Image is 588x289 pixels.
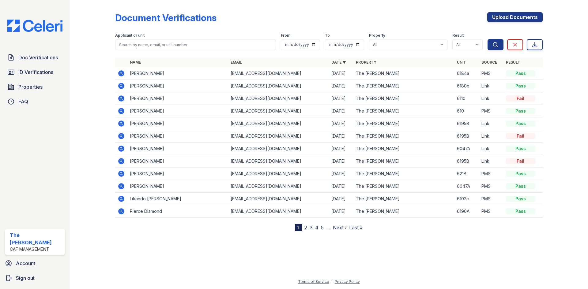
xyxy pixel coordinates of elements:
a: ID Verifications [5,66,65,78]
div: Pass [506,120,535,127]
td: [PERSON_NAME] [127,92,228,105]
div: Pass [506,208,535,214]
td: [EMAIL_ADDRESS][DOMAIN_NAME] [228,168,329,180]
td: Pierce Diamond [127,205,228,218]
td: [EMAIL_ADDRESS][DOMAIN_NAME] [228,205,329,218]
a: Property [356,60,376,65]
td: 6047A [454,180,479,193]
a: 3 [310,224,313,231]
div: Fail [506,158,535,164]
a: 5 [321,224,324,231]
td: The [PERSON_NAME] [353,117,454,130]
a: Account [2,257,67,269]
img: CE_Logo_Blue-a8612792a0a2168367f1c8372b55b34899dd931a85d93a1a3d3e32e68fde9ad4.png [2,20,67,32]
td: The [PERSON_NAME] [353,80,454,92]
td: The [PERSON_NAME] [353,143,454,155]
td: PMS [479,168,503,180]
span: Doc Verifications [18,54,58,61]
div: Pass [506,70,535,76]
td: The [PERSON_NAME] [353,180,454,193]
a: 4 [315,224,318,231]
td: [DATE] [329,130,353,143]
a: Terms of Service [298,279,329,284]
td: [PERSON_NAME] [127,143,228,155]
td: PMS [479,193,503,205]
td: PMS [479,105,503,117]
td: [PERSON_NAME] [127,80,228,92]
div: Pass [506,171,535,177]
td: The [PERSON_NAME] [353,193,454,205]
td: [DATE] [329,67,353,80]
label: From [281,33,290,38]
span: Sign out [16,274,35,282]
td: [EMAIL_ADDRESS][DOMAIN_NAME] [228,155,329,168]
td: [EMAIL_ADDRESS][DOMAIN_NAME] [228,80,329,92]
td: [PERSON_NAME] [127,130,228,143]
td: 6195B [454,155,479,168]
a: Name [130,60,141,65]
td: The [PERSON_NAME] [353,67,454,80]
td: Link [479,80,503,92]
td: 621B [454,168,479,180]
td: 610 [454,105,479,117]
td: The [PERSON_NAME] [353,130,454,143]
td: [PERSON_NAME] [127,105,228,117]
td: [EMAIL_ADDRESS][DOMAIN_NAME] [228,67,329,80]
a: Doc Verifications [5,51,65,64]
td: [PERSON_NAME] [127,168,228,180]
div: Pass [506,196,535,202]
a: Upload Documents [487,12,543,22]
td: Link [479,92,503,105]
td: PMS [479,180,503,193]
td: The [PERSON_NAME] [353,205,454,218]
a: 2 [304,224,307,231]
a: FAQ [5,95,65,108]
td: [EMAIL_ADDRESS][DOMAIN_NAME] [228,180,329,193]
a: Result [506,60,520,65]
td: 6190A [454,205,479,218]
a: Source [481,60,497,65]
td: Link [479,155,503,168]
td: 6102c [454,193,479,205]
td: [DATE] [329,92,353,105]
a: Next › [333,224,347,231]
td: [DATE] [329,205,353,218]
td: [PERSON_NAME] [127,67,228,80]
td: [EMAIL_ADDRESS][DOMAIN_NAME] [228,105,329,117]
td: [EMAIL_ADDRESS][DOMAIN_NAME] [228,193,329,205]
span: FAQ [18,98,28,105]
td: 6047A [454,143,479,155]
td: [DATE] [329,80,353,92]
td: [PERSON_NAME] [127,180,228,193]
td: [EMAIL_ADDRESS][DOMAIN_NAME] [228,143,329,155]
td: Link [479,130,503,143]
a: Email [231,60,242,65]
td: [DATE] [329,143,353,155]
div: 1 [295,224,302,231]
td: [DATE] [329,155,353,168]
td: PMS [479,67,503,80]
td: [DATE] [329,168,353,180]
span: … [326,224,330,231]
a: Date ▼ [331,60,346,65]
td: The [PERSON_NAME] [353,168,454,180]
td: Likando [PERSON_NAME] [127,193,228,205]
a: Last » [349,224,363,231]
td: 6180b [454,80,479,92]
td: 6184a [454,67,479,80]
td: The [PERSON_NAME] [353,155,454,168]
div: CAF Management [10,246,62,252]
div: | [331,279,333,284]
span: Properties [18,83,43,91]
label: Applicant or unit [115,33,145,38]
td: Link [479,117,503,130]
td: 6110 [454,92,479,105]
div: Document Verifications [115,12,217,23]
a: Properties [5,81,65,93]
td: [EMAIL_ADDRESS][DOMAIN_NAME] [228,117,329,130]
td: [EMAIL_ADDRESS][DOMAIN_NAME] [228,130,329,143]
div: Pass [506,83,535,89]
td: The [PERSON_NAME] [353,105,454,117]
td: 6195B [454,130,479,143]
label: Property [369,33,385,38]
